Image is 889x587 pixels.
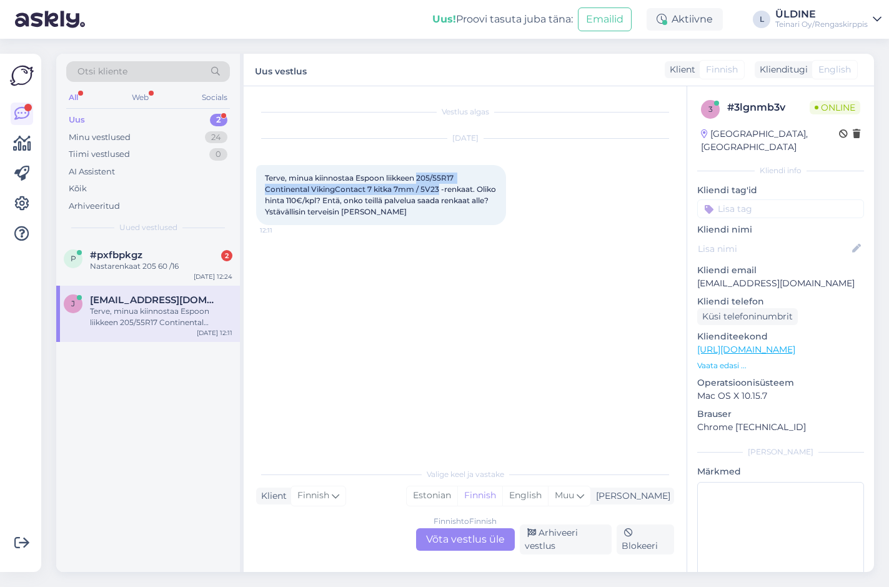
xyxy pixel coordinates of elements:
[591,489,670,503] div: [PERSON_NAME]
[90,294,220,306] span: jani.ekonen.ebk@gmail.com
[665,63,695,76] div: Klient
[701,128,839,154] div: [GEOGRAPHIC_DATA], [GEOGRAPHIC_DATA]
[697,264,864,277] p: Kliendi email
[698,242,850,256] input: Lisa nimi
[10,64,34,88] img: Askly Logo
[210,114,227,126] div: 2
[129,89,151,106] div: Web
[775,9,882,29] a: ÜLDINETeinari Oy/Rengaskirppis
[194,272,232,281] div: [DATE] 12:24
[432,12,573,27] div: Proovi tasuta juba täna:
[119,222,177,233] span: Uued vestlused
[69,114,85,126] div: Uus
[727,100,810,115] div: # 3lgnmb3v
[697,165,864,176] div: Kliendi info
[697,465,864,478] p: Märkmed
[260,226,307,235] span: 12:11
[697,295,864,308] p: Kliendi telefon
[775,19,868,29] div: Teinari Oy/Rengaskirppis
[407,486,457,505] div: Estonian
[502,486,548,505] div: English
[697,199,864,218] input: Lisa tag
[617,524,674,554] div: Blokeeri
[205,131,227,144] div: 24
[708,104,713,114] span: 3
[256,106,674,118] div: Vestlus algas
[90,306,232,328] div: Terve, minua kiinnostaa Espoon liikkeen 205/55R17 Continental VikingContact 7 kitka 7mm / 5V23 -r...
[297,489,329,503] span: Finnish
[810,101,860,114] span: Online
[753,11,770,28] div: L
[256,469,674,480] div: Valige keel ja vastake
[90,249,142,261] span: #pxfbpkgz
[256,133,674,144] div: [DATE]
[416,528,515,551] div: Võta vestlus üle
[77,65,127,78] span: Otsi kliente
[697,408,864,421] p: Brauser
[66,89,81,106] div: All
[69,166,115,178] div: AI Assistent
[818,63,851,76] span: English
[755,63,808,76] div: Klienditugi
[697,389,864,403] p: Mac OS X 10.15.7
[697,308,798,325] div: Küsi telefoninumbrit
[255,61,307,78] label: Uus vestlus
[647,8,723,31] div: Aktiivne
[555,489,574,501] span: Muu
[432,13,456,25] b: Uus!
[706,63,738,76] span: Finnish
[434,516,497,527] div: Finnish to Finnish
[578,8,632,31] button: Emailid
[697,446,864,458] div: [PERSON_NAME]
[69,183,87,195] div: Kõik
[457,486,502,505] div: Finnish
[69,200,120,213] div: Arhiveeritud
[69,131,131,144] div: Minu vestlused
[199,89,230,106] div: Socials
[697,330,864,343] p: Klienditeekond
[197,328,232,338] div: [DATE] 12:11
[265,173,498,216] span: Terve, minua kiinnostaa Espoon liikkeen 205/55R17 Continental VikingContact 7 kitka 7mm / 5V23 -r...
[71,254,76,263] span: p
[697,360,864,371] p: Vaata edasi ...
[775,9,868,19] div: ÜLDINE
[221,250,232,261] div: 2
[71,299,75,308] span: j
[256,489,287,503] div: Klient
[697,344,795,355] a: [URL][DOMAIN_NAME]
[520,524,612,554] div: Arhiveeri vestlus
[697,184,864,197] p: Kliendi tag'id
[697,376,864,389] p: Operatsioonisüsteem
[69,148,130,161] div: Tiimi vestlused
[90,261,232,272] div: Nastarenkaat 205 60 /16
[697,223,864,236] p: Kliendi nimi
[697,277,864,290] p: [EMAIL_ADDRESS][DOMAIN_NAME]
[209,148,227,161] div: 0
[697,421,864,434] p: Chrome [TECHNICAL_ID]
